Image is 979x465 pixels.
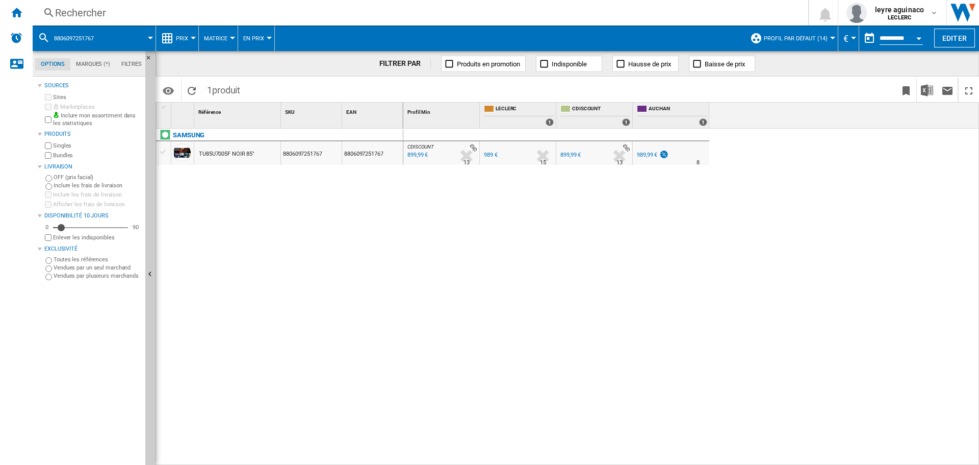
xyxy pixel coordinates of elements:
md-menu: Currency [838,26,859,51]
input: OFF (prix facial) [45,175,52,182]
div: Profil par défaut (14) [750,26,833,51]
input: Singles [45,142,51,149]
label: Enlever les indisponibles [53,234,141,241]
div: En Prix [243,26,269,51]
label: Inclure mon assortiment dans les statistiques [53,112,141,128]
div: TU85U7005F NOIR 85" [199,142,254,166]
div: Délai de livraison : 8 jours [697,158,700,168]
span: SKU [285,109,295,115]
img: promotionV3.png [659,150,669,159]
input: Inclure les frais de livraison [45,191,51,198]
md-tab-item: Options [35,58,70,70]
button: Créer un favoris [896,78,916,102]
div: Délai de livraison : 13 jours [463,158,470,168]
span: € [843,33,848,44]
md-tab-item: Filtres [116,58,147,70]
button: Produits en promotion [441,56,526,72]
span: leyre aguinaco [875,5,924,15]
label: OFF (prix facial) [54,174,141,181]
span: Hausse de prix [628,60,671,68]
label: Afficher les frais de livraison [53,201,141,208]
div: Sort None [283,103,342,118]
div: Disponibilité 10 Jours [44,212,141,220]
button: 8806097251767 [54,26,104,51]
span: produit [212,85,240,95]
div: 1 offers sold by LECLERC [546,118,554,126]
button: Télécharger au format Excel [917,78,937,102]
button: Masquer [145,51,158,69]
span: EAN [346,109,356,115]
div: Livraison [44,163,141,171]
input: Bundles [45,152,51,159]
div: Sort None [405,103,479,118]
div: Sources [44,82,141,90]
span: Référence [198,109,221,115]
button: Prix [176,26,193,51]
div: Mise à jour : mardi 16 septembre 2025 02:54 [406,150,428,160]
span: En Prix [243,35,264,42]
div: Délai de livraison : 13 jours [616,158,623,168]
div: 1 offers sold by CDISCOUNT [622,118,630,126]
label: Bundles [53,152,141,159]
div: Rechercher [55,6,782,20]
span: 1 [202,78,245,100]
div: Exclusivité [44,245,141,253]
label: Inclure les frais de livraison [54,182,141,189]
md-tab-item: Marques (*) [70,58,116,70]
div: Sort None [344,103,403,118]
span: Baisse de prix [705,60,745,68]
span: AUCHAN [649,105,707,114]
span: CDISCOUNT [572,105,630,114]
span: Matrice [204,35,227,42]
span: Produits en promotion [457,60,520,68]
div: 8806097251767 [281,141,342,165]
span: 8806097251767 [54,35,94,42]
span: Indisponible [552,60,587,68]
b: LECLERC [888,14,911,21]
div: 989,99 € [635,150,669,160]
div: LECLERC 1 offers sold by LECLERC [482,103,556,128]
button: Open calendar [910,28,928,46]
div: 90 [130,224,141,231]
label: Inclure les frais de livraison [53,191,141,199]
div: FILTRER PAR [379,59,431,69]
img: mysite-bg-18x18.png [53,112,59,118]
div: Produits [44,130,141,138]
div: Prix [161,26,193,51]
button: Profil par défaut (14) [764,26,833,51]
div: Référence Sort None [196,103,280,118]
button: Editer [934,29,975,47]
input: Marketplaces [45,104,51,110]
label: Marketplaces [53,103,141,111]
input: Vendues par plusieurs marchands [45,274,52,280]
div: 989,99 € [637,152,657,158]
input: Afficher les frais de livraison [45,201,51,208]
input: Afficher les frais de livraison [45,234,51,241]
input: Vendues par un seul marchand [45,265,52,272]
div: Délai de livraison : 15 jours [540,158,546,168]
input: Sites [45,94,51,101]
button: € [843,26,854,51]
label: Vendues par un seul marchand [54,264,141,272]
span: Prix [176,35,188,42]
label: Sites [53,93,141,101]
button: Hausse de prix [612,56,679,72]
button: Indisponible [536,56,602,72]
span: Profil Min [407,109,430,115]
div: 8806097251767 [342,141,403,165]
input: Inclure les frais de livraison [45,183,52,190]
div: Profil Min Sort None [405,103,479,118]
div: AUCHAN 1 offers sold by AUCHAN [635,103,709,128]
button: Matrice [204,26,233,51]
div: CDISCOUNT 1 offers sold by CDISCOUNT [558,103,632,128]
div: Sort None [196,103,280,118]
button: Baisse de prix [689,56,755,72]
img: alerts-logo.svg [10,32,22,44]
div: SKU Sort None [283,103,342,118]
span: Profil par défaut (14) [764,35,828,42]
div: Cliquez pour filtrer sur cette marque [173,129,204,141]
img: profile.jpg [846,3,867,23]
md-slider: Disponibilité [53,223,128,233]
